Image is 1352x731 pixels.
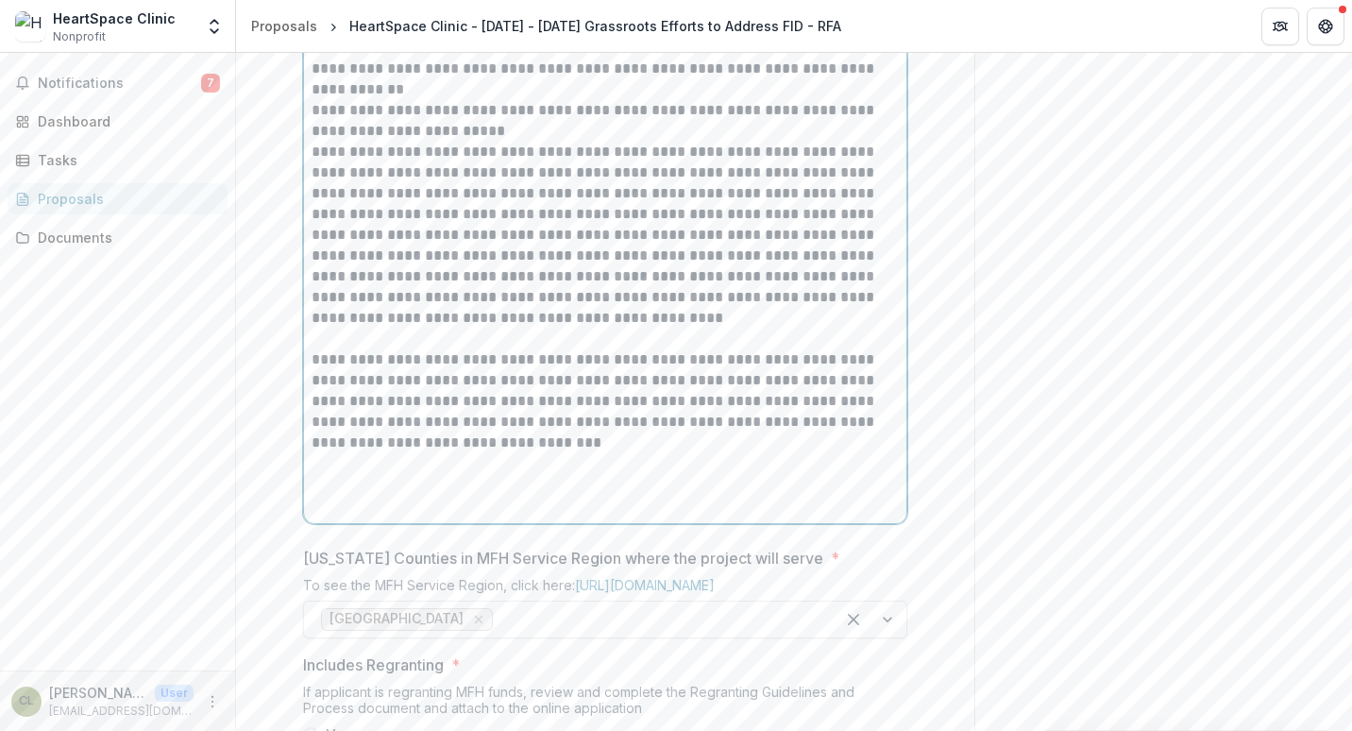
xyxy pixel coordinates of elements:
div: Tasks [38,150,212,170]
img: HeartSpace Clinic [15,11,45,42]
button: Open entity switcher [201,8,228,45]
a: Documents [8,222,228,253]
p: Includes Regranting [303,654,444,676]
p: [PERSON_NAME] [49,683,147,703]
div: HeartSpace Clinic - [DATE] - [DATE] Grassroots Efforts to Address FID - RFA [349,16,841,36]
p: [US_STATE] Counties in MFH Service Region where the project will serve [303,547,823,569]
a: [URL][DOMAIN_NAME] [575,577,715,593]
button: Notifications7 [8,68,228,98]
div: To see the MFH Service Region, click here: [303,577,907,601]
button: More [201,690,224,713]
div: Proposals [38,189,212,209]
nav: breadcrumb [244,12,849,40]
button: Get Help [1307,8,1344,45]
div: Remove Central Region [469,610,488,629]
a: Dashboard [8,106,228,137]
div: Proposals [251,16,317,36]
span: Notifications [38,76,201,92]
div: Dashboard [38,111,212,131]
div: If applicant is regranting MFH funds, review and complete the Regranting Guidelines and Process d... [303,684,907,723]
div: HeartSpace Clinic [53,8,176,28]
p: [EMAIL_ADDRESS][DOMAIN_NAME] [49,703,194,720]
span: 7 [201,74,220,93]
p: User [155,685,194,702]
a: Proposals [8,183,228,214]
div: Chris Lawrence [19,695,34,707]
div: Clear selected options [838,604,869,635]
a: Proposals [244,12,325,40]
a: Tasks [8,144,228,176]
div: Documents [38,228,212,247]
span: [GEOGRAPHIC_DATA] [330,611,464,627]
button: Partners [1261,8,1299,45]
span: Nonprofit [53,28,106,45]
